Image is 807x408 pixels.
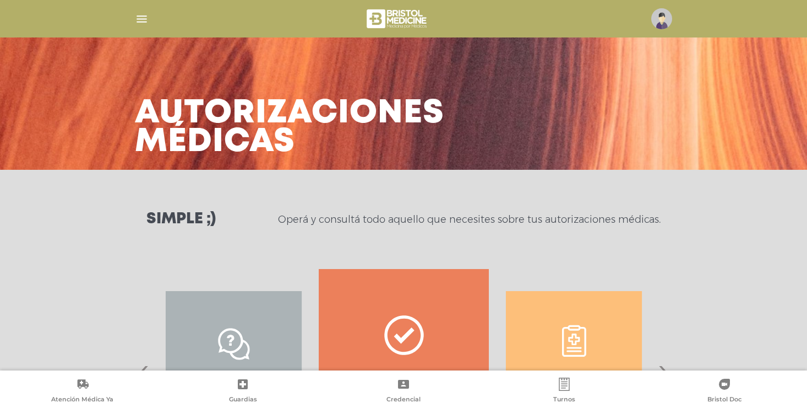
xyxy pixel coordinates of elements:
[484,378,645,406] a: Turnos
[163,378,324,406] a: Guardias
[644,378,805,406] a: Bristol Doc
[229,395,257,405] span: Guardias
[146,212,216,227] h3: Simple ;)
[651,8,672,29] img: profile-placeholder.svg
[135,99,444,157] h3: Autorizaciones médicas
[707,395,741,405] span: Bristol Doc
[386,395,421,405] span: Credencial
[135,12,149,26] img: Cober_menu-lines-white.svg
[278,213,661,226] p: Operá y consultá todo aquello que necesites sobre tus autorizaciones médicas.
[2,378,163,406] a: Atención Médica Ya
[323,378,484,406] a: Credencial
[553,395,575,405] span: Turnos
[51,395,113,405] span: Atención Médica Ya
[365,6,430,32] img: bristol-medicine-blanco.png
